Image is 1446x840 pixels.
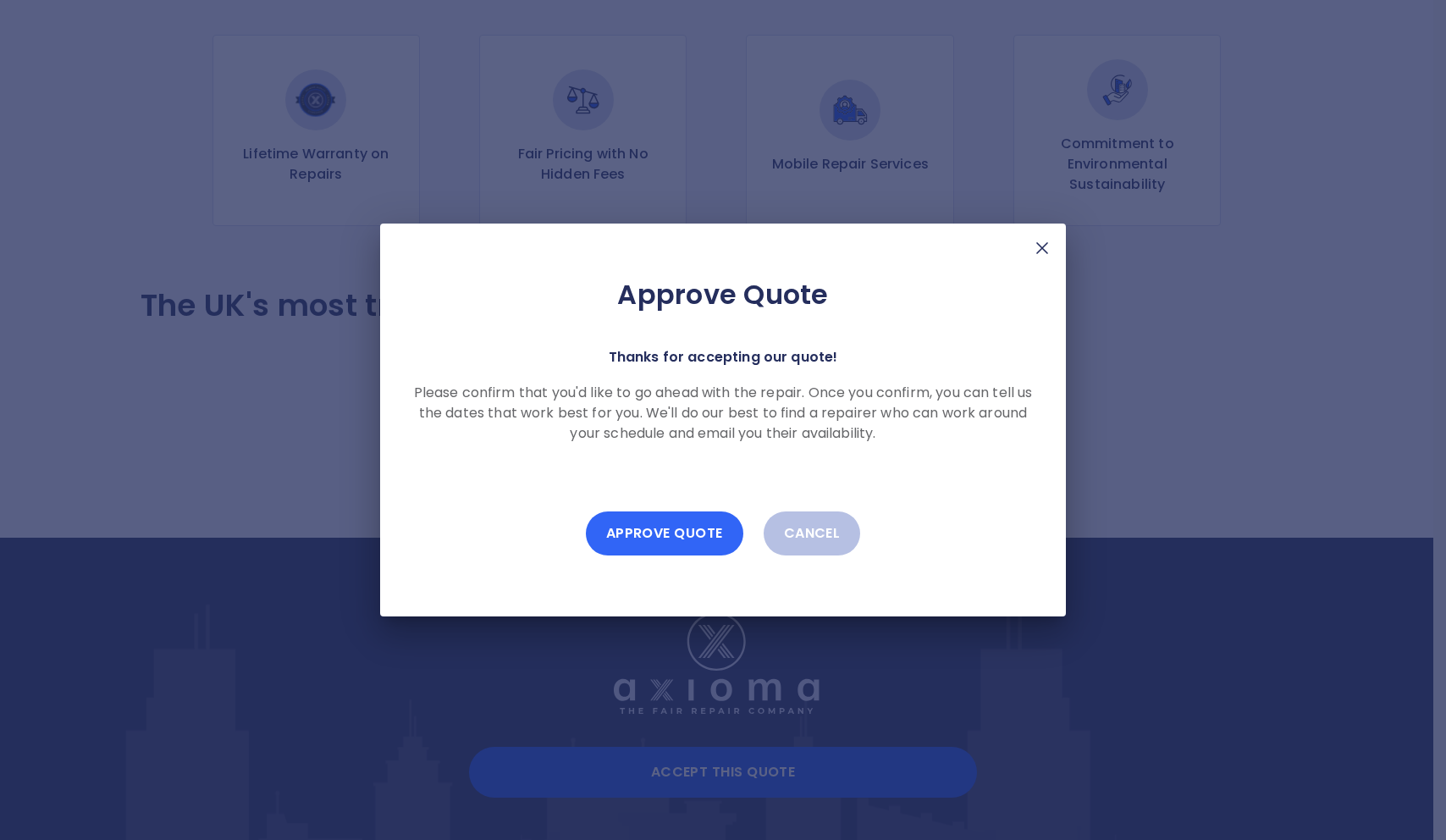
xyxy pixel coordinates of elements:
[764,511,861,555] button: Cancel
[407,278,1039,312] h2: Approve Quote
[1032,238,1052,258] img: X Mark
[609,345,838,369] p: Thanks for accepting our quote!
[407,383,1039,444] p: Please confirm that you'd like to go ahead with the repair. Once you confirm, you can tell us the...
[586,511,743,555] button: Approve Quote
